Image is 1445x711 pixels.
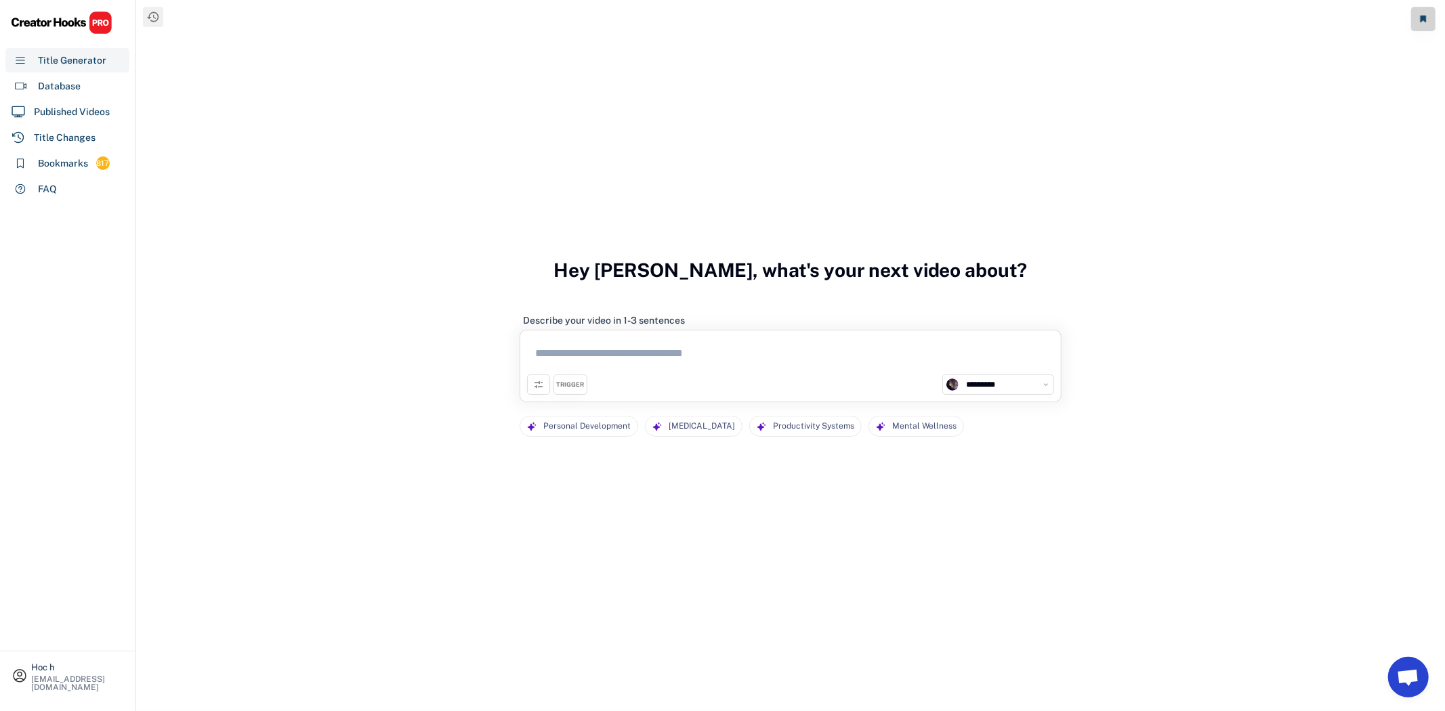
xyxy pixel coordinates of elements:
[38,53,106,68] div: Title Generator
[554,244,1028,296] h3: Hey [PERSON_NAME], what's your next video about?
[523,314,685,326] div: Describe your video in 1-3 sentences
[38,79,81,93] div: Database
[34,131,96,145] div: Title Changes
[96,158,110,169] div: 817
[543,416,631,436] div: Personal Development
[773,416,854,436] div: Productivity Systems
[1388,657,1429,697] a: Open chat
[946,379,959,391] img: channels4_profile.jpg
[892,416,957,436] div: Mental Wellness
[38,182,57,196] div: FAQ
[669,416,735,436] div: [MEDICAL_DATA]
[38,156,88,171] div: Bookmarks
[31,675,123,691] div: [EMAIL_ADDRESS][DOMAIN_NAME]
[557,381,585,389] div: TRIGGER
[31,663,123,672] div: Hoc h
[34,105,110,119] div: Published Videos
[11,11,112,35] img: CHPRO%20Logo.svg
